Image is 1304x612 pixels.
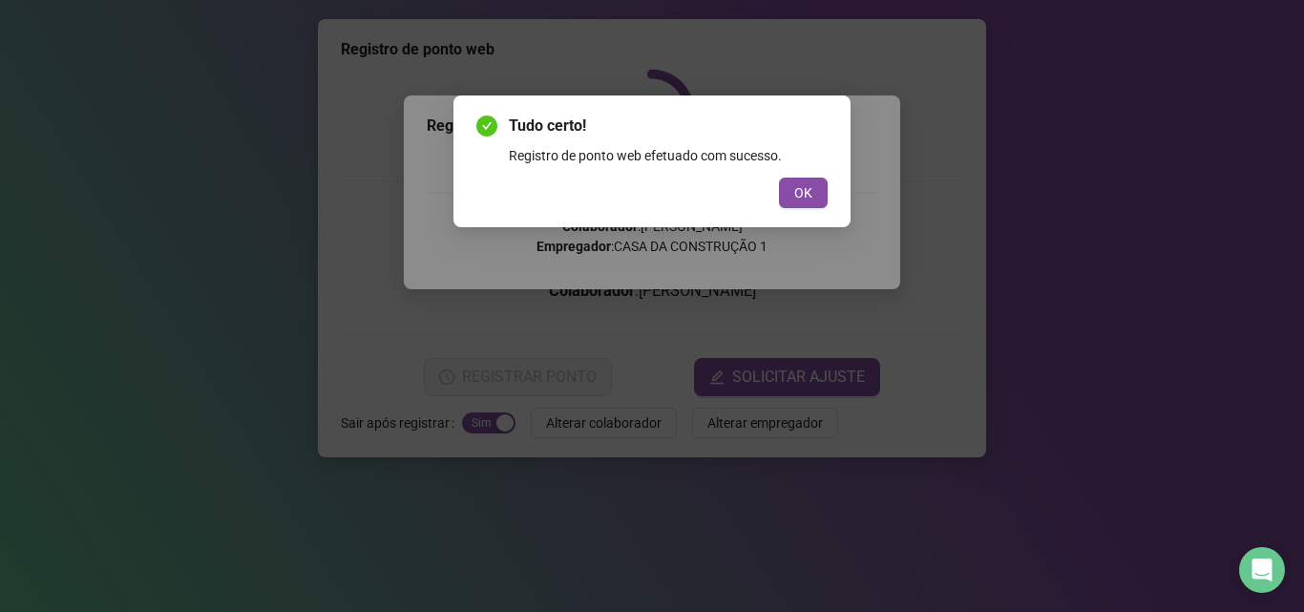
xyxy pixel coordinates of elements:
span: check-circle [476,116,497,137]
div: Open Intercom Messenger [1239,547,1285,593]
span: Tudo certo! [509,115,828,137]
div: Registro de ponto web efetuado com sucesso. [509,145,828,166]
button: OK [779,178,828,208]
span: OK [794,182,812,203]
